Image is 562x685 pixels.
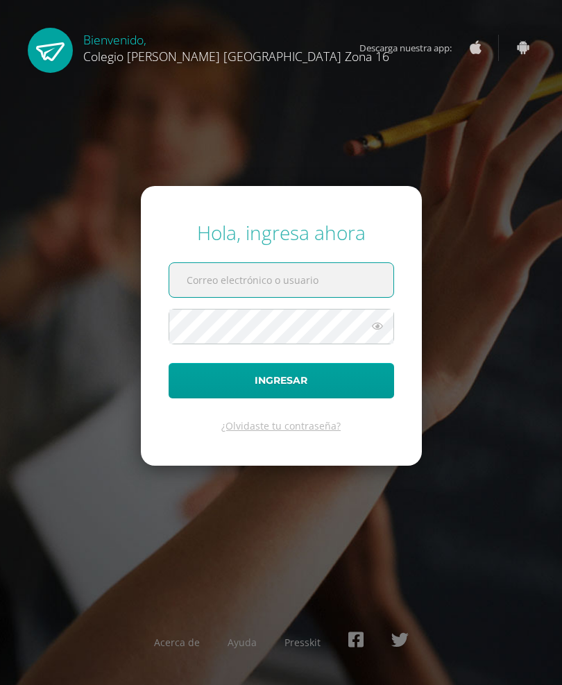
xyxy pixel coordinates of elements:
[83,48,389,65] span: Colegio [PERSON_NAME] [GEOGRAPHIC_DATA] Zona 16
[154,636,200,649] a: Acerca de
[228,636,257,649] a: Ayuda
[169,263,393,297] input: Correo electrónico o usuario
[221,419,341,432] a: ¿Olvidaste tu contraseña?
[83,28,389,65] div: Bienvenido,
[169,363,394,398] button: Ingresar
[284,636,321,649] a: Presskit
[359,35,466,61] span: Descarga nuestra app:
[169,219,394,246] div: Hola, ingresa ahora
